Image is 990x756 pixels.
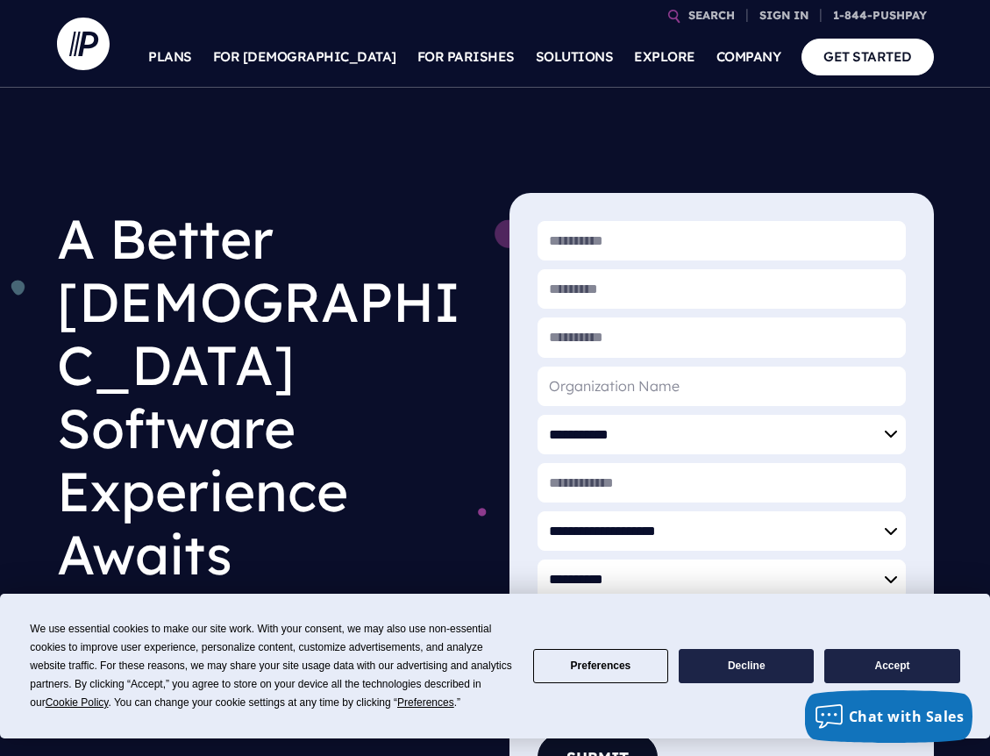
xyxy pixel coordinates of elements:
[634,26,695,88] a: EXPLORE
[57,193,481,600] h1: A Better [DEMOGRAPHIC_DATA] Software Experience Awaits
[801,39,934,75] a: GET STARTED
[805,690,973,743] button: Chat with Sales
[533,649,668,683] button: Preferences
[679,649,814,683] button: Decline
[538,367,906,406] input: Organization Name
[148,26,192,88] a: PLANS
[397,696,454,709] span: Preferences
[30,620,511,712] div: We use essential cookies to make our site work. With your consent, we may also use non-essential ...
[213,26,396,88] a: FOR [DEMOGRAPHIC_DATA]
[824,649,959,683] button: Accept
[849,707,965,726] span: Chat with Sales
[46,696,109,709] span: Cookie Policy
[417,26,515,88] a: FOR PARISHES
[536,26,614,88] a: SOLUTIONS
[716,26,781,88] a: COMPANY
